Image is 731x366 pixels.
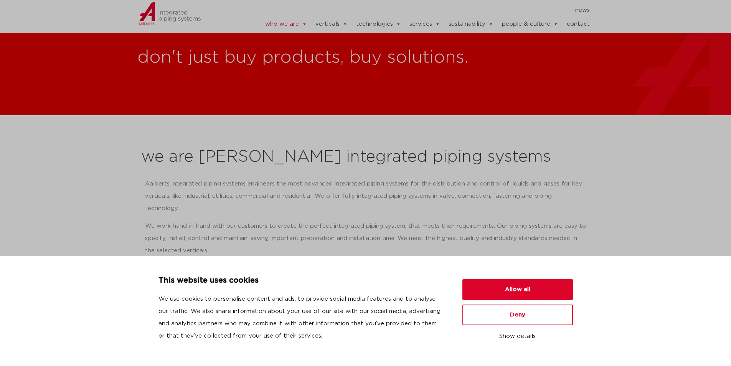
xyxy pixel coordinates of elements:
a: sustainability [449,17,493,32]
a: people & culture [502,17,558,32]
h2: we are [PERSON_NAME] integrated piping systems [141,148,590,166]
button: Deny [462,305,573,325]
p: We work hand-in-hand with our customers to create the perfect integrated piping system, that meet... [145,220,586,257]
a: contact [567,17,590,32]
nav: Menu [242,4,590,17]
button: Allow all [462,279,573,300]
p: We use cookies to personalise content and ads, to provide social media features and to analyse ou... [158,293,444,342]
a: who we are [265,17,307,32]
p: This website uses cookies [158,275,444,287]
a: verticals [315,17,348,32]
a: services [409,17,440,32]
p: Aalberts integrated piping systems engineers the most advanced integrated piping systems for the ... [145,178,586,215]
a: technologies [356,17,401,32]
a: news [575,4,590,17]
button: Show details [462,330,573,343]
